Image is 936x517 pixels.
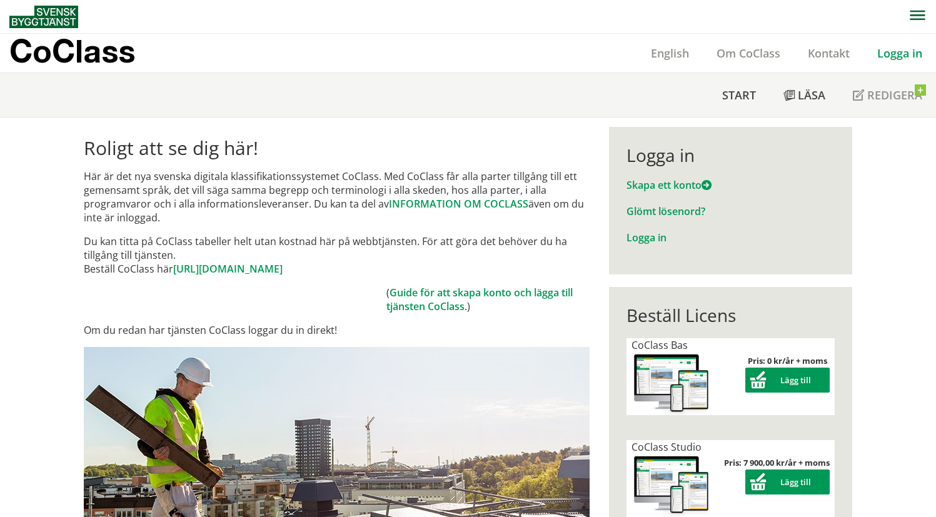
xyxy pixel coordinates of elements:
[9,6,78,28] img: Svensk Byggtjänst
[703,46,794,61] a: Om CoClass
[798,88,825,103] span: Läsa
[9,34,162,73] a: CoClass
[84,169,590,224] p: Här är det nya svenska digitala klassifikationssystemet CoClass. Med CoClass får alla parter till...
[389,197,528,211] a: INFORMATION OM COCLASS
[724,457,830,468] strong: Pris: 7 900,00 kr/år + moms
[794,46,863,61] a: Kontakt
[745,374,830,386] a: Lägg till
[173,262,283,276] a: [URL][DOMAIN_NAME]
[863,46,936,61] a: Logga in
[9,44,135,58] p: CoClass
[637,46,703,61] a: English
[627,178,712,192] a: Skapa ett konto
[84,323,590,337] p: Om du redan har tjänsten CoClass loggar du in direkt!
[627,304,835,326] div: Beställ Licens
[745,368,830,393] button: Lägg till
[748,355,827,366] strong: Pris: 0 kr/år + moms
[708,73,770,117] a: Start
[770,73,839,117] a: Läsa
[386,286,573,313] a: Guide för att skapa konto och lägga till tjänsten CoClass
[722,88,756,103] span: Start
[627,144,835,166] div: Logga in
[632,338,688,352] span: CoClass Bas
[84,137,590,159] h1: Roligt att se dig här!
[632,440,702,454] span: CoClass Studio
[627,231,667,244] a: Logga in
[632,454,712,517] img: coclass-license.jpg
[632,352,712,415] img: coclass-license.jpg
[386,286,590,313] td: ( .)
[627,204,705,218] a: Glömt lösenord?
[745,476,830,488] a: Lägg till
[745,469,830,494] button: Lägg till
[84,234,590,276] p: Du kan titta på CoClass tabeller helt utan kostnad här på webbtjänsten. För att göra det behöver ...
